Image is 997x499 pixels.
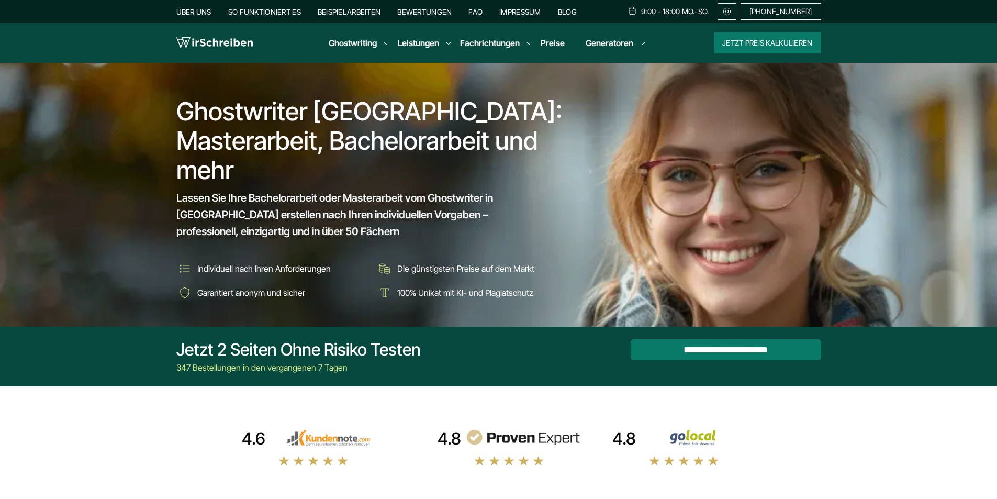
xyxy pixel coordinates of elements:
[176,260,369,277] li: Individuell nach Ihren Anforderungen
[176,284,193,301] img: Garantiert anonym und sicher
[228,7,301,16] a: So funktioniert es
[749,7,812,16] span: [PHONE_NUMBER]
[176,35,253,51] img: logo wirschreiben
[270,429,385,446] img: kundennote
[176,97,570,185] h1: Ghostwriter [GEOGRAPHIC_DATA]: Masterarbeit, Bachelorarbeit und mehr
[465,429,580,446] img: provenexpert reviews
[741,3,821,20] a: [PHONE_NUMBER]
[586,37,633,49] a: Generatoren
[318,7,380,16] a: Beispielarbeiten
[376,284,569,301] li: 100% Unikat mit KI- und Plagiatschutz
[376,260,393,277] img: Die günstigsten Preise auf dem Markt
[398,37,439,49] a: Leistungen
[641,7,709,16] span: 9:00 - 18:00 Mo.-So.
[376,260,569,277] li: Die günstigsten Preise auf dem Markt
[176,260,193,277] img: Individuell nach Ihren Anforderungen
[376,284,393,301] img: 100% Unikat mit KI- und Plagiatschutz
[176,7,211,16] a: Über uns
[628,7,637,15] img: Schedule
[438,428,461,449] div: 4.8
[460,37,520,49] a: Fachrichtungen
[612,428,636,449] div: 4.8
[648,455,720,467] img: stars
[397,7,452,16] a: Bewertungen
[242,428,265,449] div: 4.6
[474,455,545,467] img: stars
[468,7,483,16] a: FAQ
[278,455,349,467] img: stars
[714,32,821,53] button: Jetzt Preis kalkulieren
[176,361,421,374] div: 347 Bestellungen in den vergangenen 7 Tagen
[176,339,421,360] div: Jetzt 2 Seiten ohne Risiko testen
[558,7,577,16] a: Blog
[541,38,565,48] a: Preise
[499,7,541,16] a: Impressum
[176,284,369,301] li: Garantiert anonym und sicher
[640,429,755,446] img: Wirschreiben Bewertungen
[176,190,550,240] span: Lassen Sie Ihre Bachelorarbeit oder Masterarbeit vom Ghostwriter in [GEOGRAPHIC_DATA] erstellen n...
[329,37,377,49] a: Ghostwriting
[722,7,732,16] img: Email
